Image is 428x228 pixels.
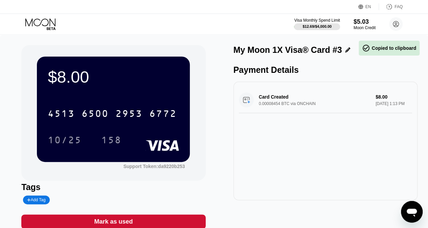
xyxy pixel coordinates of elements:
[365,4,371,9] div: EN
[395,4,403,9] div: FAQ
[101,136,121,146] div: 158
[294,18,340,23] div: Visa Monthly Spend Limit
[48,136,82,146] div: 10/25
[354,18,376,25] div: $5.03
[401,201,423,223] iframe: Button to launch messaging window
[96,131,127,148] div: 158
[43,131,87,148] div: 10/25
[354,18,376,30] div: $5.03Moon Credit
[94,218,133,226] div: Mark as used
[123,164,185,169] div: Support Token:da9220b253
[233,65,418,75] div: Payment Details
[123,164,185,169] div: Support Token: da9220b253
[149,109,176,120] div: 6772
[21,182,205,192] div: Tags
[358,3,379,10] div: EN
[354,25,376,30] div: Moon Credit
[48,67,179,86] div: $8.00
[379,3,403,10] div: FAQ
[233,45,342,55] div: My Moon 1X Visa® Card #3
[362,44,416,52] div: Copied to clipboard
[82,109,109,120] div: 6500
[302,24,332,28] div: $12.69 / $4,000.00
[362,44,370,52] span: 
[48,109,75,120] div: 4513
[23,195,49,204] div: Add Tag
[27,198,45,202] div: Add Tag
[115,109,142,120] div: 2953
[44,105,180,122] div: 4513650029536772
[294,18,340,30] div: Visa Monthly Spend Limit$12.69/$4,000.00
